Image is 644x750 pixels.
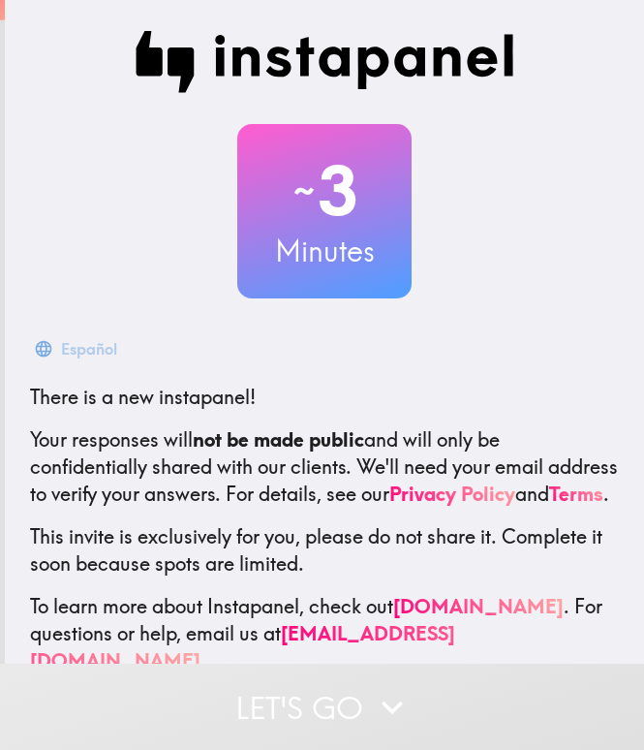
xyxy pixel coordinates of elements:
[61,335,117,362] div: Español
[193,427,364,452] b: not be made public
[237,151,412,231] h2: 3
[30,593,619,674] p: To learn more about Instapanel, check out . For questions or help, email us at .
[549,482,603,506] a: Terms
[30,426,619,508] p: Your responses will and will only be confidentially shared with our clients. We'll need your emai...
[393,594,564,618] a: [DOMAIN_NAME]
[135,31,514,93] img: Instapanel
[30,329,125,368] button: Español
[291,162,318,220] span: ~
[30,523,619,578] p: This invite is exclusively for you, please do not share it. Complete it soon because spots are li...
[237,231,412,271] h3: Minutes
[30,385,256,409] span: There is a new instapanel!
[389,482,515,506] a: Privacy Policy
